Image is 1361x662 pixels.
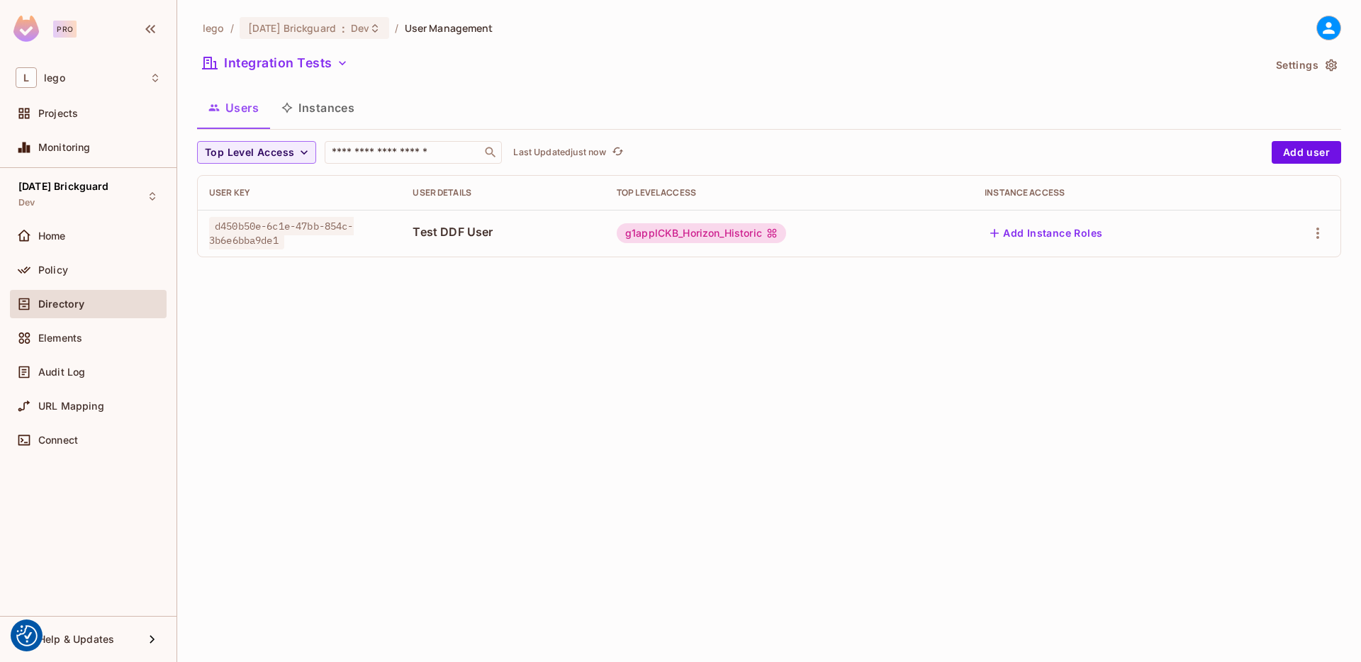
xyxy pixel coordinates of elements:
button: Users [197,90,270,125]
span: the active workspace [203,21,225,35]
li: / [395,21,398,35]
img: SReyMgAAAABJRU5ErkJggg== [13,16,39,42]
button: Integration Tests [197,52,354,74]
span: URL Mapping [38,400,104,412]
span: User Management [405,21,493,35]
button: Settings [1270,54,1341,77]
div: Instance Access [985,187,1242,198]
span: Monitoring [38,142,91,153]
span: refresh [612,145,624,159]
button: Instances [270,90,366,125]
div: g1applCKB_Horizon_Historic [617,223,786,243]
button: Add Instance Roles [985,222,1108,245]
div: Pro [53,21,77,38]
span: Policy [38,264,68,276]
span: Elements [38,332,82,344]
span: Click to refresh data [606,144,626,161]
span: Projects [38,108,78,119]
li: / [230,21,234,35]
button: Top Level Access [197,141,316,164]
div: User Details [413,187,593,198]
span: Top Level Access [205,144,294,162]
button: Add user [1272,141,1341,164]
span: : [341,23,346,34]
span: d450b50e-6c1e-47bb-854c-3b6e6bba9de1 [209,217,354,249]
span: [DATE] Brickguard [18,181,109,192]
span: Dev [18,197,35,208]
span: [DATE] Brickguard [248,21,336,35]
button: Consent Preferences [16,625,38,646]
span: Workspace: lego [44,72,65,84]
span: Help & Updates [38,634,114,645]
div: User Key [209,187,390,198]
button: refresh [609,144,626,161]
span: Test DDF User [413,224,593,240]
span: Home [38,230,66,242]
span: Audit Log [38,366,85,378]
span: Directory [38,298,84,310]
span: Dev [351,21,369,35]
div: Top Level Access [617,187,962,198]
span: Connect [38,434,78,446]
p: Last Updated just now [513,147,606,158]
img: Revisit consent button [16,625,38,646]
span: L [16,67,37,88]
